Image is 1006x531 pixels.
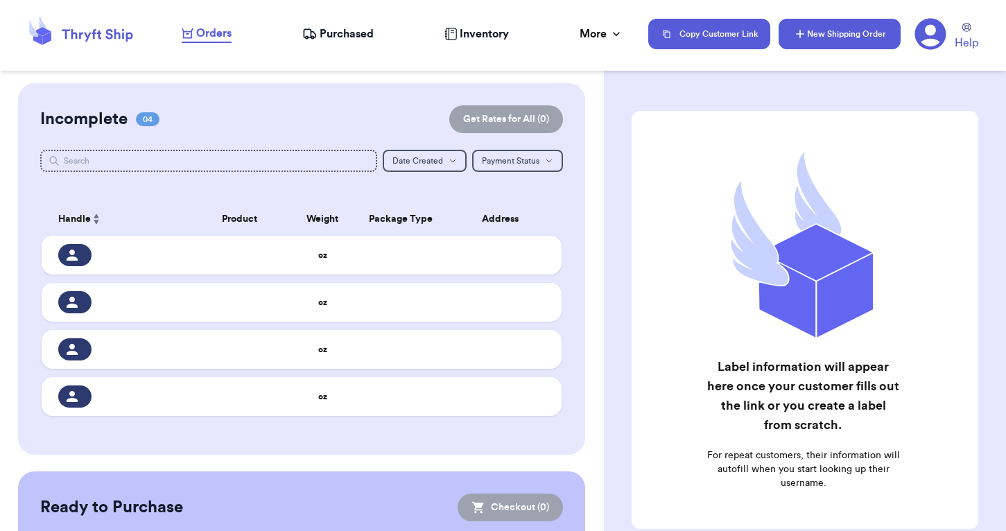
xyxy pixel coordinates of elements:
p: For repeat customers, their information will autofill when you start looking up their username. [706,449,900,490]
span: Date Created [392,157,443,165]
a: Help [955,23,978,51]
button: Payment Status [472,150,563,172]
h2: Ready to Purchase [40,496,183,519]
button: New Shipping Order [779,19,901,49]
a: Inventory [444,26,509,42]
span: Orders [196,25,232,42]
h2: Incomplete [40,108,128,130]
a: Orders [182,25,232,43]
strong: oz [318,251,327,259]
input: Search [40,150,377,172]
strong: oz [318,392,327,401]
button: Date Created [383,150,467,172]
div: More [580,26,623,42]
span: Help [955,35,978,51]
strong: oz [318,345,327,354]
th: Weight [291,202,354,236]
button: Copy Customer Link [648,19,770,49]
button: Sort ascending [91,211,102,227]
th: Address [447,202,562,236]
button: Get Rates for All (0) [449,105,563,133]
th: Package Type [354,202,447,236]
span: Inventory [460,26,509,42]
th: Product [187,202,291,236]
span: Purchased [320,26,374,42]
h2: Label information will appear here once your customer fills out the link or you create a label fr... [706,357,900,435]
span: 04 [136,112,159,126]
span: Payment Status [482,157,539,165]
a: Purchased [302,26,374,42]
span: Handle [58,212,91,227]
button: Checkout (0) [458,494,563,521]
strong: oz [318,298,327,306]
